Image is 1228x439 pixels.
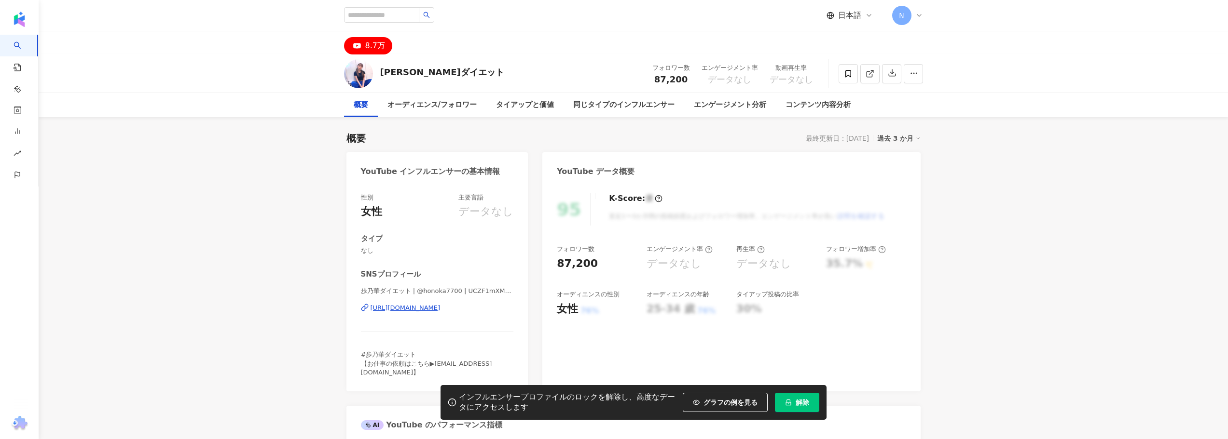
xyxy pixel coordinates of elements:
[14,35,33,139] a: search
[387,99,477,111] div: オーディエンス/フォロワー
[609,193,662,204] div: K-Score :
[704,399,758,406] span: グラフの例を見る
[344,59,373,88] img: KOL Avatar
[371,304,441,312] div: [URL][DOMAIN_NAME]
[423,12,430,18] span: search
[361,193,373,202] div: 性別
[736,290,799,299] div: タイアップ投稿の比率
[647,290,709,299] div: オーディエンスの年齢
[557,256,598,271] div: 87,200
[652,63,690,73] div: フォロワー数
[361,287,514,295] span: 歩乃華ダイエット | @honoka7700 | UCZF1mXM3ARXDv1ksjWiJtLQ
[702,63,758,73] div: エンゲージメント率
[458,204,513,219] div: データなし
[654,74,688,84] span: 87,200
[459,392,678,412] div: インフルエンサープロファイルのロックを解除し、高度なデータにアクセスします
[12,12,27,27] img: logo icon
[557,166,635,177] div: YouTube データ概要
[877,132,921,145] div: 過去 3 か月
[361,420,503,430] div: YouTube のパフォーマンス指標
[557,245,594,253] div: フォロワー数
[796,399,809,406] span: 解除
[361,234,383,244] div: タイプ
[361,420,384,430] div: AI
[806,134,869,142] div: 最終更新日：[DATE]
[557,290,620,299] div: オーディエンスの性別
[365,39,385,53] div: 8.7万
[361,304,514,312] a: [URL][DOMAIN_NAME]
[573,99,675,111] div: 同じタイプのインフルエンサー
[14,144,21,165] span: rise
[380,66,504,78] div: [PERSON_NAME]ダイエット
[354,99,368,111] div: 概要
[361,269,421,279] div: SNSプロフィール
[736,245,765,253] div: 再生率
[10,416,29,431] img: chrome extension
[361,204,382,219] div: 女性
[458,193,483,202] div: 主要言語
[736,256,791,271] div: データなし
[770,75,813,84] span: データなし
[826,245,886,253] div: フォロワー増加率
[346,132,366,145] div: 概要
[899,10,904,21] span: N
[775,393,819,412] button: 解除
[496,99,554,111] div: タイアップと価値
[647,256,702,271] div: データなし
[344,37,392,54] button: 8.7万
[557,302,578,317] div: 女性
[647,245,713,253] div: エンゲージメント率
[361,166,500,177] div: YouTube インフルエンサーの基本情報
[683,393,768,412] button: グラフの例を見る
[694,99,766,111] div: エンゲージメント分析
[785,399,792,406] span: lock
[838,10,861,21] span: 日本語
[770,63,813,73] div: 動画再生率
[786,99,851,111] div: コンテンツ内容分析
[361,246,514,255] span: なし
[708,75,751,84] span: データなし
[361,351,492,375] span: #歩乃華ダイエット 【お仕事の依頼はこちら▶︎[EMAIL_ADDRESS][DOMAIN_NAME]】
